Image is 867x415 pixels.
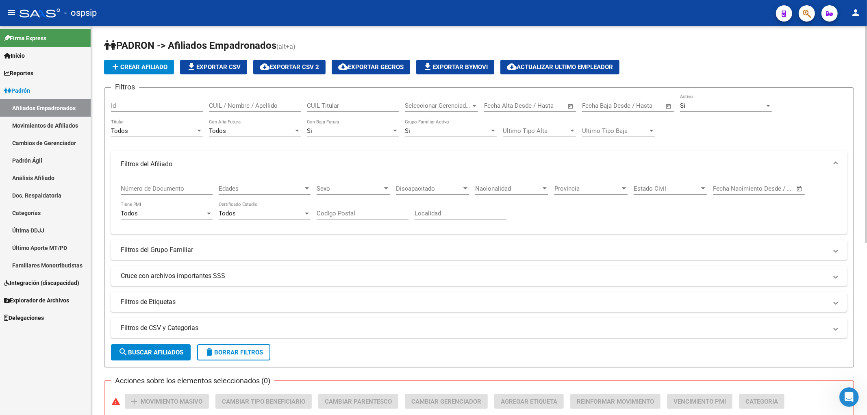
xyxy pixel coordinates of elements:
mat-expansion-panel-header: Filtros de Etiquetas [111,292,847,312]
span: Reinformar Movimiento [577,398,654,405]
h3: Filtros [111,81,139,93]
span: Si [405,127,410,135]
span: Agregar Etiqueta [501,398,557,405]
button: Cambiar Tipo Beneficiario [215,394,312,409]
mat-expansion-panel-header: Filtros del Afiliado [111,151,847,177]
span: Nacionalidad [475,185,541,192]
button: Categoria [739,394,784,409]
iframe: Intercom live chat [839,387,859,407]
span: Vencimiento PMI [674,398,726,405]
button: Reinformar Movimiento [570,394,661,409]
mat-expansion-panel-header: Filtros de CSV y Categorias [111,318,847,338]
mat-expansion-panel-header: Cruce con archivos importantes SSS [111,266,847,286]
button: Cambiar Gerenciador [405,394,488,409]
button: Open calendar [795,184,804,193]
button: Exportar CSV 2 [253,60,326,74]
span: Si [307,127,312,135]
span: Todos [111,127,128,135]
mat-icon: file_download [187,62,196,72]
mat-icon: add [129,397,139,406]
input: Fecha fin [622,102,662,109]
span: Delegaciones [4,313,44,322]
button: Exportar CSV [180,60,247,74]
span: Categoria [745,398,778,405]
button: Open calendar [664,102,674,111]
span: Buscar Afiliados [118,349,183,356]
span: Firma Express [4,34,46,43]
button: Open calendar [566,102,576,111]
span: Discapacitado [396,185,462,192]
mat-icon: delete [204,347,214,357]
mat-panel-title: Filtros de Etiquetas [121,298,828,306]
span: - ospsip [64,4,97,22]
span: Provincia [554,185,620,192]
span: Inicio [4,51,25,60]
span: Edades [219,185,303,192]
mat-panel-title: Filtros del Grupo Familiar [121,246,828,254]
button: Vencimiento PMI [667,394,732,409]
input: Fecha inicio [582,102,615,109]
span: Movimiento Masivo [141,398,202,405]
input: Fecha inicio [713,185,746,192]
mat-icon: cloud_download [338,62,348,72]
span: Padrón [4,86,30,95]
span: Exportar GECROS [338,63,404,71]
span: PADRON -> Afiliados Empadronados [104,40,276,51]
button: Actualizar ultimo Empleador [500,60,619,74]
span: Todos [121,210,138,217]
button: Cambiar Parentesco [318,394,398,409]
mat-icon: cloud_download [260,62,269,72]
mat-panel-title: Filtros del Afiliado [121,160,828,169]
button: Borrar Filtros [197,344,270,361]
mat-icon: search [118,347,128,357]
span: Actualizar ultimo Empleador [507,63,613,71]
mat-panel-title: Cruce con archivos importantes SSS [121,272,828,280]
button: Buscar Afiliados [111,344,191,361]
mat-icon: cloud_download [507,62,517,72]
input: Fecha inicio [484,102,517,109]
button: Crear Afiliado [104,60,174,74]
span: Ultimo Tipo Baja [582,127,648,135]
span: Exportar Bymovi [423,63,488,71]
mat-icon: menu [7,8,16,17]
span: Si [680,102,685,109]
span: (alt+a) [276,43,296,50]
mat-icon: file_download [423,62,432,72]
span: Exportar CSV [187,63,241,71]
input: Fecha fin [524,102,564,109]
span: Sexo [317,185,382,192]
button: Movimiento Masivo [125,394,209,409]
h3: Acciones sobre los elementos seleccionados (0) [111,375,274,387]
button: Agregar Etiqueta [494,394,564,409]
span: Crear Afiliado [111,63,167,71]
span: Ultimo Tipo Alta [503,127,569,135]
span: Cambiar Gerenciador [411,398,481,405]
span: Exportar CSV 2 [260,63,319,71]
span: Reportes [4,69,33,78]
span: Seleccionar Gerenciador [405,102,471,109]
input: Fecha fin [753,185,793,192]
span: Cambiar Parentesco [325,398,392,405]
span: Estado Civil [634,185,700,192]
mat-icon: add [111,62,120,72]
span: Todos [219,210,236,217]
span: Borrar Filtros [204,349,263,356]
mat-expansion-panel-header: Filtros del Grupo Familiar [111,240,847,260]
button: Exportar Bymovi [416,60,494,74]
button: Exportar GECROS [332,60,410,74]
span: Explorador de Archivos [4,296,69,305]
span: Integración (discapacidad) [4,278,79,287]
mat-icon: person [851,8,860,17]
span: Cambiar Tipo Beneficiario [222,398,305,405]
span: Todos [209,127,226,135]
div: Filtros del Afiliado [111,177,847,234]
mat-icon: warning [111,397,121,406]
mat-panel-title: Filtros de CSV y Categorias [121,324,828,332]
